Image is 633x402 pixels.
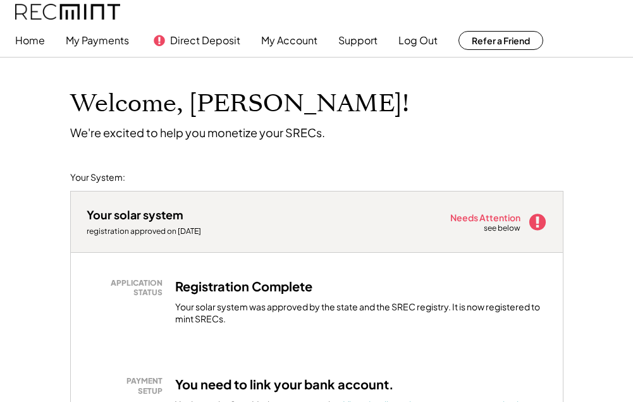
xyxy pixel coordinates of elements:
[87,226,213,236] div: registration approved on [DATE]
[175,376,394,393] h3: You need to link your bank account.
[93,278,163,298] div: APPLICATION STATUS
[175,278,312,295] h3: Registration Complete
[458,31,543,50] button: Refer a Friend
[70,171,125,184] div: Your System:
[175,301,547,326] div: Your solar system was approved by the state and the SREC registry. It is now registered to mint S...
[338,28,378,53] button: Support
[450,213,522,222] div: Needs Attention
[70,89,409,119] h1: Welcome, [PERSON_NAME]!
[15,4,120,20] img: recmint-logotype%403x.png
[15,28,45,53] button: Home
[93,376,163,396] div: PAYMENT SETUP
[170,28,240,53] button: Direct Deposit
[261,28,317,53] button: My Account
[66,28,129,53] button: My Payments
[398,28,438,53] button: Log Out
[70,125,325,140] div: We're excited to help you monetize your SRECs.
[87,207,183,222] div: Your solar system
[484,223,522,234] div: see below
